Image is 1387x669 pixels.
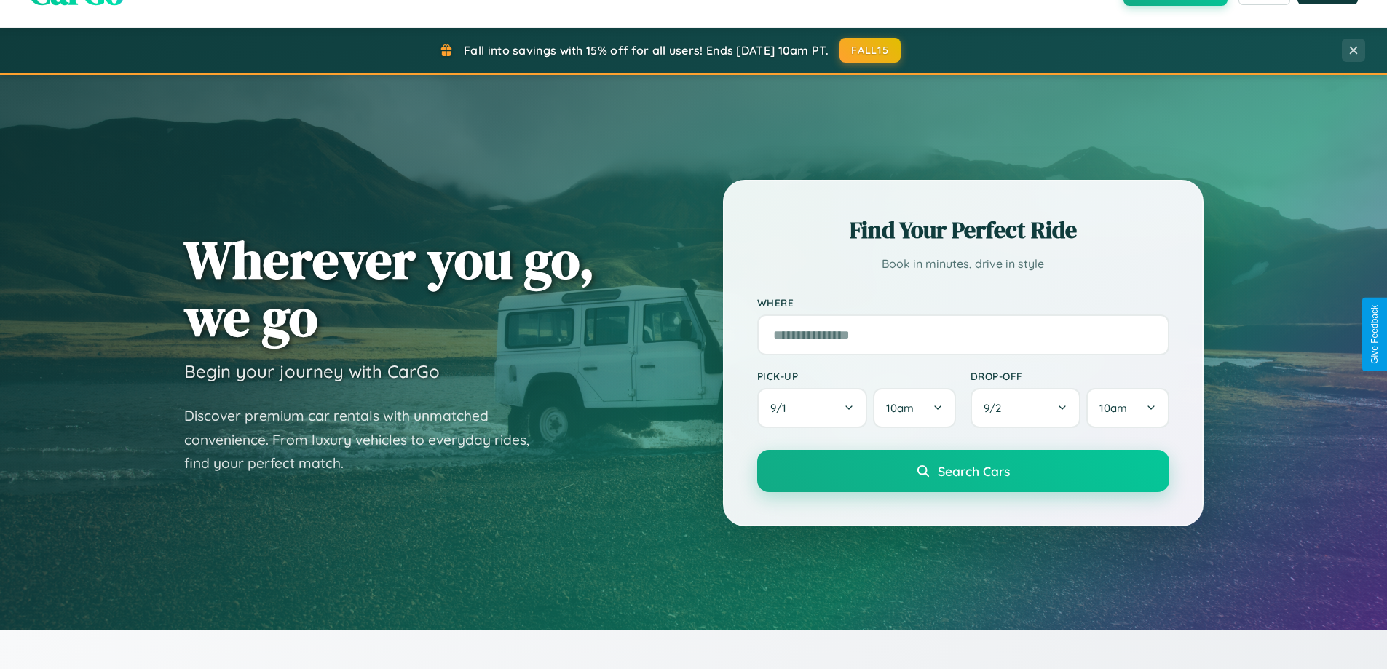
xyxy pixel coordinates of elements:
div: Give Feedback [1370,305,1380,364]
h1: Wherever you go, we go [184,231,595,346]
span: Fall into savings with 15% off for all users! Ends [DATE] 10am PT. [464,43,829,58]
button: 9/2 [971,388,1081,428]
span: 9 / 1 [770,401,794,415]
span: Search Cars [938,463,1010,479]
span: 10am [1099,401,1127,415]
button: 9/1 [757,388,868,428]
p: Book in minutes, drive in style [757,253,1169,274]
button: Search Cars [757,450,1169,492]
p: Discover premium car rentals with unmatched convenience. From luxury vehicles to everyday rides, ... [184,404,548,475]
h3: Begin your journey with CarGo [184,360,440,382]
label: Pick-up [757,370,956,382]
label: Drop-off [971,370,1169,382]
button: FALL15 [839,38,901,63]
button: 10am [873,388,955,428]
span: 9 / 2 [984,401,1008,415]
h2: Find Your Perfect Ride [757,214,1169,246]
label: Where [757,296,1169,309]
span: 10am [886,401,914,415]
button: 10am [1086,388,1169,428]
